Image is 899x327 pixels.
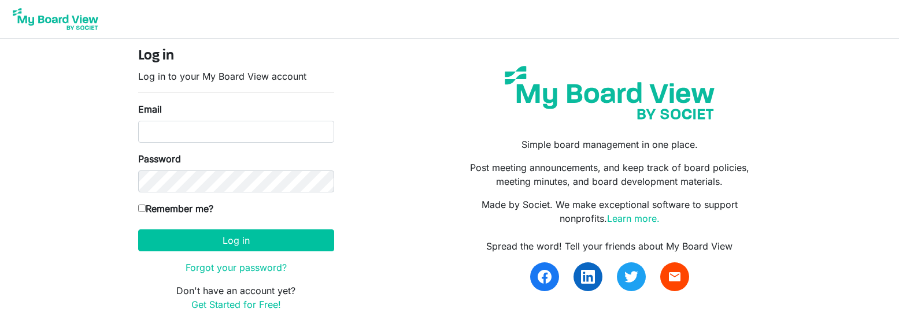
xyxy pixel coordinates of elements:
[668,270,682,284] span: email
[9,5,102,34] img: My Board View Logo
[138,284,334,311] p: Don't have an account yet?
[458,138,761,151] p: Simple board management in one place.
[607,213,660,224] a: Learn more.
[538,270,552,284] img: facebook.svg
[186,262,287,273] a: Forgot your password?
[138,202,213,215] label: Remember me?
[138,152,181,166] label: Password
[581,270,595,284] img: linkedin.svg
[624,270,638,284] img: twitter.svg
[138,229,334,251] button: Log in
[458,198,761,225] p: Made by Societ. We make exceptional software to support nonprofits.
[191,299,281,310] a: Get Started for Free!
[138,69,334,83] p: Log in to your My Board View account
[458,161,761,188] p: Post meeting announcements, and keep track of board policies, meeting minutes, and board developm...
[138,102,162,116] label: Email
[496,57,723,128] img: my-board-view-societ.svg
[660,262,689,291] a: email
[138,205,146,212] input: Remember me?
[458,239,761,253] div: Spread the word! Tell your friends about My Board View
[138,48,334,65] h4: Log in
